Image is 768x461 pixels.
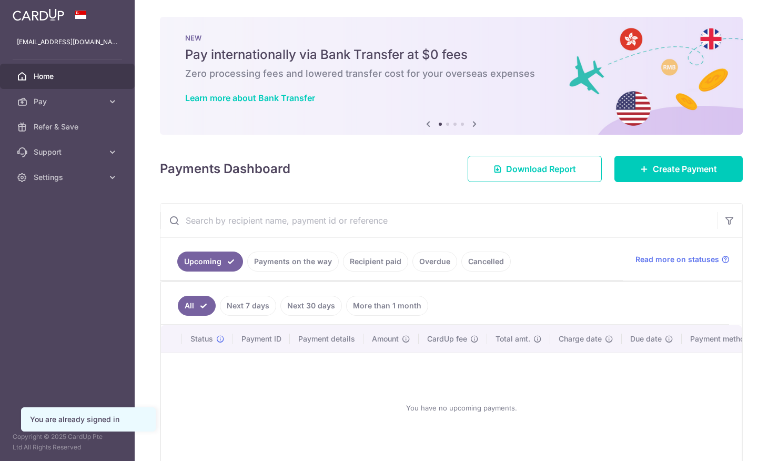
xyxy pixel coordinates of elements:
span: Status [190,334,213,344]
span: Download Report [506,163,576,175]
img: Bank transfer banner [160,17,743,135]
span: Support [34,147,103,157]
span: Due date [630,334,662,344]
h5: Pay internationally via Bank Transfer at $0 fees [185,46,718,63]
span: Create Payment [653,163,717,175]
input: Search by recipient name, payment id or reference [160,204,717,237]
a: Cancelled [461,252,511,272]
span: Pay [34,96,103,107]
a: Recipient paid [343,252,408,272]
a: Learn more about Bank Transfer [185,93,315,103]
div: You have no upcoming payments. [174,362,749,454]
a: Next 30 days [280,296,342,316]
a: Payments on the way [247,252,339,272]
span: Amount [372,334,399,344]
a: All [178,296,216,316]
span: Charge date [559,334,602,344]
p: [EMAIL_ADDRESS][DOMAIN_NAME] [17,37,118,47]
div: You are already signed in [30,414,147,425]
p: NEW [185,34,718,42]
span: Settings [34,172,103,183]
a: More than 1 month [346,296,428,316]
h6: Zero processing fees and lowered transfer cost for your overseas expenses [185,67,718,80]
th: Payment ID [233,325,290,353]
span: Read more on statuses [635,254,719,265]
span: Total amt. [496,334,530,344]
th: Payment method [682,325,762,353]
img: CardUp [13,8,64,21]
span: Home [34,71,103,82]
a: Next 7 days [220,296,276,316]
a: Upcoming [177,252,243,272]
a: Overdue [412,252,457,272]
a: Read more on statuses [635,254,730,265]
span: CardUp fee [427,334,467,344]
span: Refer & Save [34,122,103,132]
h4: Payments Dashboard [160,159,290,178]
th: Payment details [290,325,363,353]
a: Create Payment [614,156,743,182]
a: Download Report [468,156,602,182]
